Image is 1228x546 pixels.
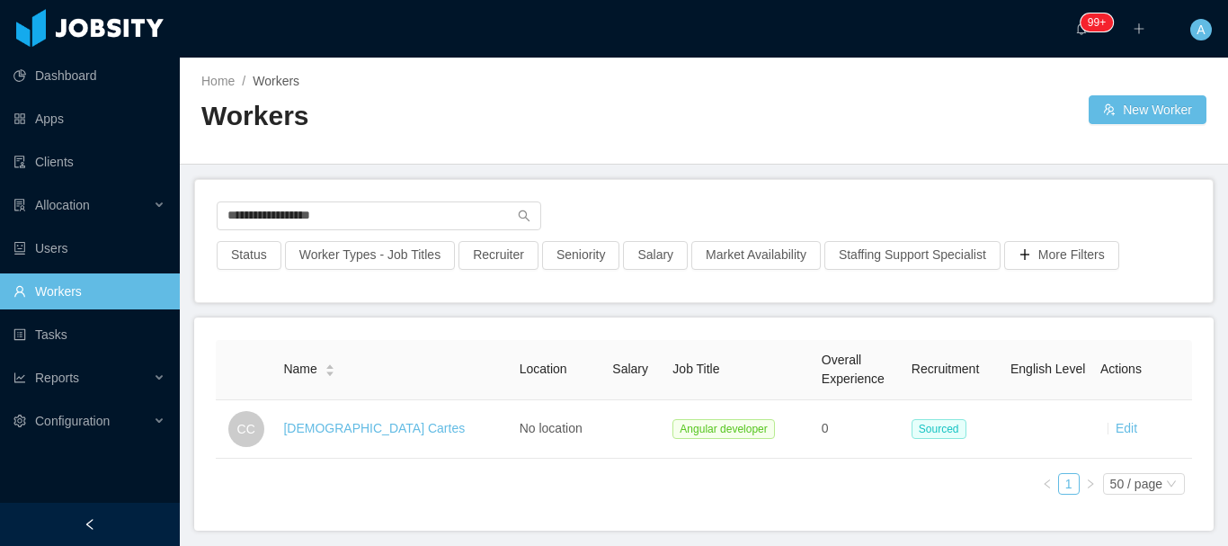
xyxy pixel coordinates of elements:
span: Allocation [35,198,90,212]
span: Angular developer [672,419,774,439]
li: Next Page [1080,473,1101,495]
a: Sourced [912,421,974,435]
span: Location [520,362,567,376]
span: English Level [1010,362,1085,376]
a: icon: appstoreApps [13,101,165,137]
span: / [242,74,245,88]
i: icon: right [1085,479,1096,489]
button: icon: usergroup-addNew Worker [1089,95,1206,124]
span: Overall Experience [822,353,885,386]
span: Actions [1100,362,1142,376]
a: Home [201,74,235,88]
span: Workers [253,74,299,88]
span: Configuration [35,414,110,428]
span: Reports [35,371,79,385]
sup: 157 [1081,13,1113,31]
a: Edit [1116,421,1137,435]
a: icon: robotUsers [13,230,165,266]
span: Job Title [672,362,719,376]
a: icon: userWorkers [13,273,165,309]
button: icon: plusMore Filters [1004,241,1119,270]
li: 1 [1058,473,1080,495]
span: Name [283,360,316,379]
i: icon: plus [1133,22,1145,35]
i: icon: caret-up [325,363,334,368]
button: Status [217,241,281,270]
button: Worker Types - Job Titles [285,241,455,270]
i: icon: caret-down [325,369,334,374]
button: Recruiter [458,241,538,270]
a: icon: auditClients [13,144,165,180]
span: Sourced [912,419,966,439]
i: icon: solution [13,199,26,211]
a: 1 [1059,474,1079,494]
li: Previous Page [1037,473,1058,495]
a: [DEMOGRAPHIC_DATA] Cartes [283,421,465,435]
button: Salary [623,241,688,270]
a: icon: pie-chartDashboard [13,58,165,94]
td: 0 [814,400,904,459]
td: No location [512,400,606,459]
button: Market Availability [691,241,821,270]
i: icon: line-chart [13,371,26,384]
i: icon: search [518,210,530,222]
i: icon: bell [1075,22,1088,35]
h2: Workers [201,98,704,135]
i: icon: down [1166,479,1177,491]
span: A [1197,19,1205,40]
button: Seniority [542,241,619,270]
span: CC [237,411,255,447]
div: 50 / page [1110,474,1162,494]
i: icon: left [1042,479,1053,489]
span: Recruitment [912,362,979,376]
i: icon: setting [13,415,26,427]
a: icon: profileTasks [13,317,165,353]
span: Salary [612,362,648,376]
div: Sort [325,362,335,374]
button: Staffing Support Specialist [824,241,1001,270]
